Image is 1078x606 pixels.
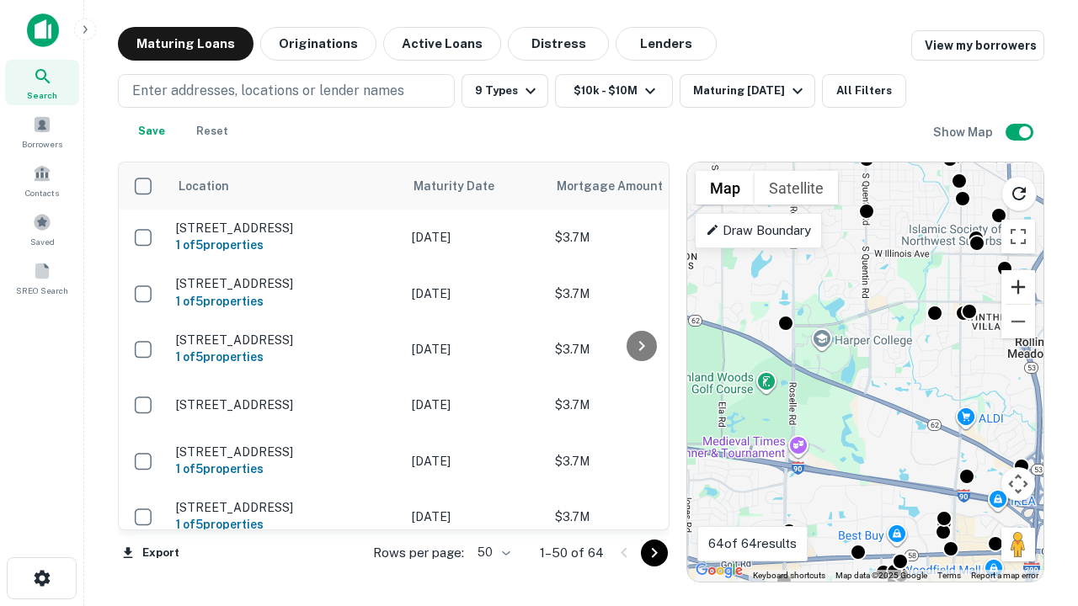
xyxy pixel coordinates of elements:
button: Reset [185,114,239,148]
span: Location [178,176,229,196]
button: Maturing [DATE] [680,74,815,108]
span: Map data ©2025 Google [835,571,927,580]
span: Borrowers [22,137,62,151]
a: Terms (opens in new tab) [937,571,961,580]
p: $3.7M [555,284,723,303]
button: Distress [508,27,609,61]
h6: 1 of 5 properties [176,515,395,534]
button: Lenders [616,27,717,61]
p: [STREET_ADDRESS] [176,444,395,460]
img: Google [691,560,747,582]
span: Saved [30,235,55,248]
span: SREO Search [16,284,68,297]
span: Maturity Date [414,176,516,196]
p: [DATE] [412,508,538,526]
p: $3.7M [555,340,723,359]
div: 50 [471,540,513,565]
a: Open this area in Google Maps (opens a new window) [691,560,747,582]
button: Reload search area [1001,176,1037,211]
h6: 1 of 5 properties [176,348,395,366]
button: Originations [260,27,376,61]
p: [STREET_ADDRESS] [176,221,395,236]
p: 1–50 of 64 [540,543,604,563]
div: 0 0 [687,162,1043,582]
button: Show satellite imagery [755,171,838,205]
button: Save your search to get updates of matches that match your search criteria. [125,114,179,148]
p: $3.7M [555,452,723,470]
button: Show street map [696,171,755,205]
p: [DATE] [412,284,538,303]
p: Rows per page: [373,543,464,563]
p: [STREET_ADDRESS] [176,276,395,291]
h6: 1 of 5 properties [176,292,395,311]
button: Zoom out [1001,305,1035,338]
p: Draw Boundary [706,221,811,241]
p: $3.7M [555,228,723,247]
a: View my borrowers [911,30,1044,61]
button: Keyboard shortcuts [753,570,825,582]
p: $3.7M [555,508,723,526]
p: $3.7M [555,396,723,414]
button: Export [118,540,184,566]
p: [STREET_ADDRESS] [176,500,395,515]
iframe: Chat Widget [994,417,1078,498]
a: Borrowers [5,109,79,154]
span: Contacts [25,186,59,199]
a: Contacts [5,157,79,203]
p: [DATE] [412,452,538,470]
span: Search [27,88,57,102]
a: Search [5,60,79,105]
img: capitalize-icon.png [27,13,59,47]
th: Mortgage Amount [547,162,732,210]
button: Zoom in [1001,270,1035,304]
th: Location [168,162,403,210]
p: Enter addresses, locations or lender names [132,81,404,101]
h6: 1 of 5 properties [176,460,395,478]
p: 64 of 64 results [708,534,797,554]
th: Maturity Date [403,162,547,210]
button: $10k - $10M [555,74,673,108]
span: Mortgage Amount [557,176,685,196]
p: [STREET_ADDRESS] [176,332,395,348]
button: Go to next page [641,540,668,566]
button: Maturing Loans [118,27,253,61]
p: [DATE] [412,228,538,247]
button: All Filters [822,74,906,108]
p: [DATE] [412,340,538,359]
button: Active Loans [383,27,501,61]
button: Drag Pegman onto the map to open Street View [1001,528,1035,561]
button: Enter addresses, locations or lender names [118,74,455,108]
a: SREO Search [5,255,79,300]
p: [DATE] [412,396,538,414]
button: 9 Types [462,74,548,108]
button: Toggle fullscreen view [1001,220,1035,253]
h6: 1 of 5 properties [176,236,395,254]
a: Report a map error [971,571,1038,580]
h6: Show Map [933,123,995,141]
div: Maturing [DATE] [693,81,808,101]
a: Saved [5,206,79,252]
p: [STREET_ADDRESS] [176,397,395,412]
